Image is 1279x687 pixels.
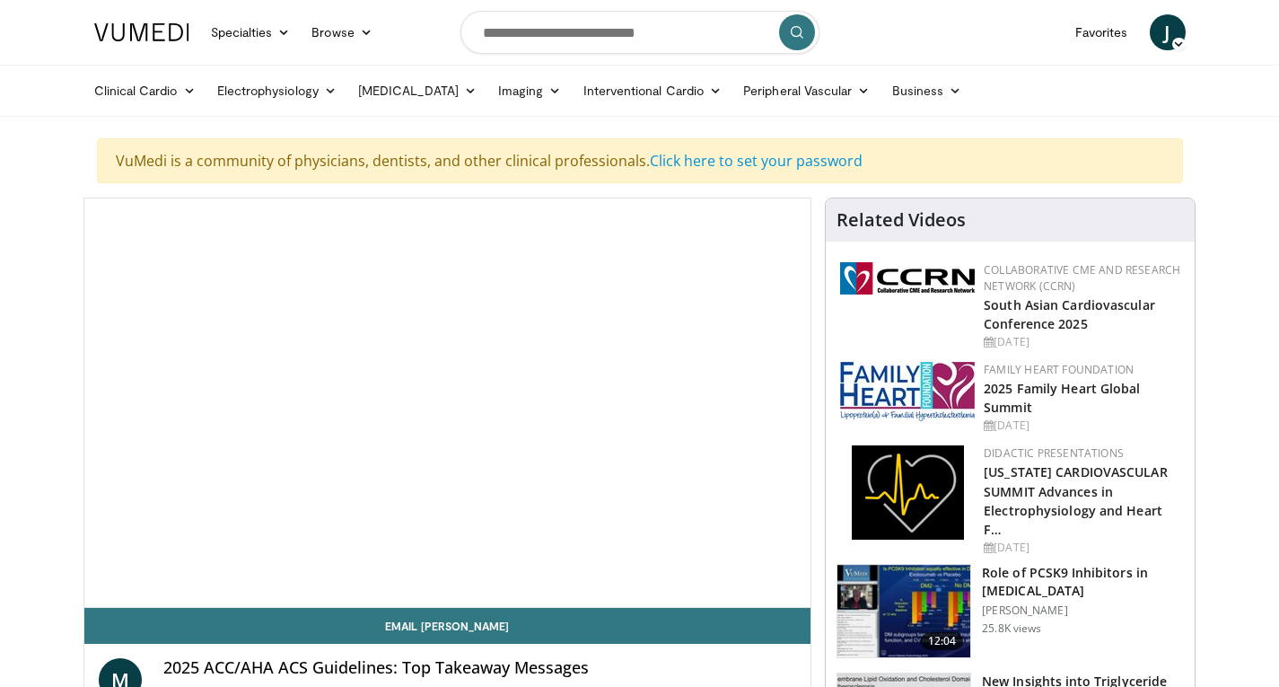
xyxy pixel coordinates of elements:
h4: Related Videos [837,209,966,231]
a: Favorites [1064,14,1139,50]
a: Email [PERSON_NAME] [84,608,811,644]
p: 25.8K views [982,621,1041,636]
a: Click here to set your password [650,151,863,171]
p: [PERSON_NAME] [982,603,1184,618]
div: [DATE] [984,418,1180,434]
h4: 2025 ACC/AHA ACS Guidelines: Top Takeaway Messages [163,658,797,678]
a: Collaborative CME and Research Network (CCRN) [984,262,1180,294]
img: VuMedi Logo [94,23,189,41]
img: 96363db5-6b1b-407f-974b-715268b29f70.jpeg.150x105_q85_autocrop_double_scale_upscale_version-0.2.jpg [840,362,975,421]
a: Specialties [200,14,302,50]
a: 2025 Family Heart Global Summit [984,380,1140,416]
a: Clinical Cardio [83,73,206,109]
a: Business [881,73,973,109]
img: a04ee3ba-8487-4636-b0fb-5e8d268f3737.png.150x105_q85_autocrop_double_scale_upscale_version-0.2.png [840,262,975,295]
a: 12:04 Role of PCSK9 Inhibitors in [MEDICAL_DATA] [PERSON_NAME] 25.8K views [837,564,1184,659]
a: Imaging [487,73,573,109]
a: Browse [301,14,383,50]
img: 3346fd73-c5f9-4d1f-bb16-7b1903aae427.150x105_q85_crop-smart_upscale.jpg [837,565,970,658]
a: Electrophysiology [206,73,347,109]
a: Interventional Cardio [573,73,733,109]
a: Peripheral Vascular [732,73,880,109]
a: South Asian Cardiovascular Conference 2025 [984,296,1155,332]
span: 12:04 [921,632,964,650]
input: Search topics, interventions [460,11,819,54]
a: Family Heart Foundation [984,362,1134,377]
div: [DATE] [984,334,1180,350]
div: Didactic Presentations [984,445,1180,462]
div: VuMedi is a community of physicians, dentists, and other clinical professionals. [97,138,1183,183]
img: 1860aa7a-ba06-47e3-81a4-3dc728c2b4cf.png.150x105_q85_autocrop_double_scale_upscale_version-0.2.png [852,445,964,540]
div: [DATE] [984,540,1180,556]
video-js: Video Player [84,198,811,608]
a: [MEDICAL_DATA] [347,73,487,109]
a: J [1150,14,1186,50]
h3: Role of PCSK9 Inhibitors in [MEDICAL_DATA] [982,564,1184,600]
a: [US_STATE] CARDIOVASCULAR SUMMIT Advances in Electrophysiology and Heart F… [984,463,1168,537]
